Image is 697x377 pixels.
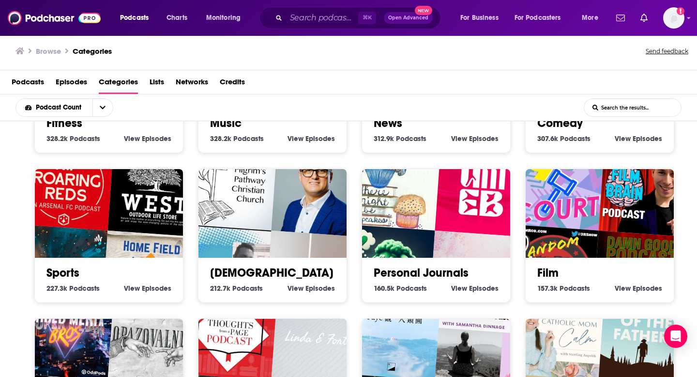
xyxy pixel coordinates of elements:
button: Send feedback [643,45,691,58]
span: Episodes [469,134,499,143]
div: Open Intercom Messenger [664,325,687,348]
img: Rip Roaring Reds | Arsenal Podcast [19,136,114,231]
svg: Add a profile image [677,7,684,15]
a: View News Episodes [451,134,499,143]
a: 227.3k Sports Podcasts [46,284,100,293]
a: View Personal Journals Episodes [451,284,499,293]
span: View [615,134,631,143]
a: 328.2k Fitness Podcasts [46,134,100,143]
span: 227.3k [46,284,67,293]
a: Lists [150,74,164,94]
a: View Comedy Episodes [615,134,662,143]
button: Open AdvancedNew [384,12,433,24]
a: Podchaser - Follow, Share and Rate Podcasts [8,9,101,27]
h2: Choose List sort [15,98,128,117]
span: Podcasts [396,284,427,293]
span: View [451,134,467,143]
span: 212.7k [210,284,230,293]
a: Podcasts [12,74,44,94]
a: 160.5k Personal Journals Podcasts [374,284,427,293]
span: For Podcasters [515,11,561,25]
a: View Film Episodes [615,284,662,293]
a: Episodes [56,74,87,94]
span: New [415,6,432,15]
span: Podcast Count [36,104,85,111]
a: 307.6k Comedy Podcasts [537,134,591,143]
a: Show notifications dropdown [612,10,629,26]
button: open menu [454,10,511,26]
div: There Might Be Cupcakes Podcast [346,136,441,231]
a: Comedy [537,116,583,130]
span: View [288,134,303,143]
img: Um mundo em branco - Podcast [435,142,530,237]
span: 307.6k [537,134,558,143]
img: The Film Brain Podcast [599,142,694,237]
span: Podcasts [233,134,264,143]
button: open menu [199,10,253,26]
span: 312.9k [374,134,394,143]
span: More [582,11,598,25]
button: open menu [508,10,575,26]
a: Music [210,116,242,130]
a: Fitness [46,116,82,130]
a: View Fitness Episodes [124,134,171,143]
span: Episodes [142,284,171,293]
img: 90s Court [510,136,605,231]
a: 312.9k News Podcasts [374,134,426,143]
span: Networks [176,74,208,94]
img: Pilgrim's Pathway Ministries [182,136,277,231]
span: Episodes [633,134,662,143]
span: Episodes [305,284,335,293]
button: open menu [92,99,113,116]
button: open menu [575,10,610,26]
span: Podcasts [396,134,426,143]
span: Open Advanced [388,16,428,20]
a: Film [537,266,559,280]
span: 328.2k [210,134,231,143]
a: 328.2k Music Podcasts [210,134,264,143]
span: For Business [460,11,499,25]
span: Episodes [305,134,335,143]
span: View [124,134,140,143]
span: 160.5k [374,284,394,293]
a: Credits [220,74,245,94]
img: Rediscover the Gospel [272,142,366,237]
span: Charts [167,11,187,25]
span: Episodes [142,134,171,143]
div: Search podcasts, credits, & more... [269,7,450,29]
span: Podcasts [69,284,100,293]
a: Sports [46,266,79,280]
span: View [451,284,467,293]
span: Episodes [469,284,499,293]
a: Charts [160,10,193,26]
span: Podcasts [70,134,100,143]
a: View Sports Episodes [124,284,171,293]
a: View Music Episodes [288,134,335,143]
h3: Browse [36,47,61,56]
span: Episodes [633,284,662,293]
span: ⌘ K [358,12,376,24]
span: 328.2k [46,134,68,143]
span: View [288,284,303,293]
span: Podcasts [560,284,590,293]
a: News [374,116,402,130]
a: Categories [99,74,138,94]
h1: Categories [73,47,112,56]
span: Logged in as kbastian [663,7,684,29]
span: View [124,284,140,293]
img: User Profile [663,7,684,29]
button: Show profile menu [663,7,684,29]
div: WEST アウトドアライフスタイル [108,142,203,237]
span: Podcasts [120,11,149,25]
a: Show notifications dropdown [636,10,652,26]
span: Podcasts [232,284,263,293]
a: 157.3k Film Podcasts [537,284,590,293]
a: View [DEMOGRAPHIC_DATA] Episodes [288,284,335,293]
